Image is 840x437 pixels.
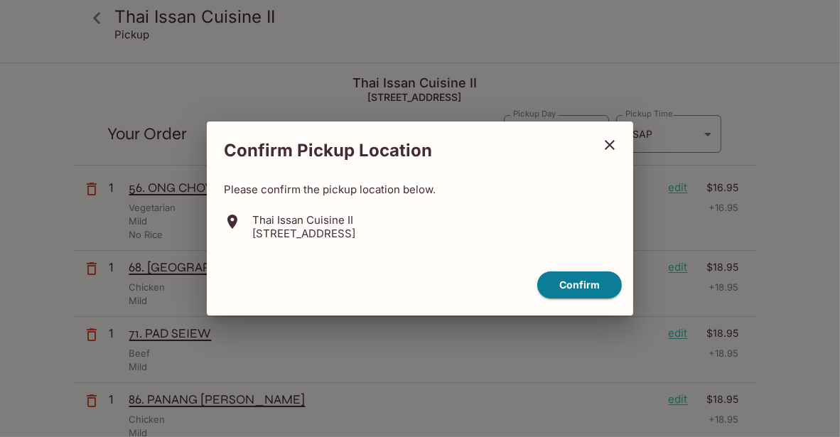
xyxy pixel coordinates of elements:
[537,271,622,299] button: confirm
[252,213,355,227] p: Thai Issan Cuisine II
[592,127,628,163] button: close
[207,133,592,168] h2: Confirm Pickup Location
[252,227,355,240] p: [STREET_ADDRESS]
[224,183,616,196] p: Please confirm the pickup location below.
